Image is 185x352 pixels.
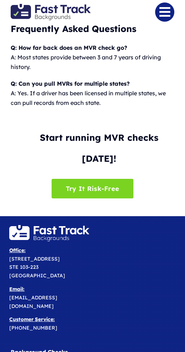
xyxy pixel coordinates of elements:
p: A: Yes. If a driver has been licensed in multiple states, we can pull records from each state. [11,79,174,108]
b: Email: [9,286,25,292]
strong: Q: How far back does an MVR check go? [11,44,127,51]
span: [STREET_ADDRESS] STE 103-223 [GEOGRAPHIC_DATA] [9,247,65,279]
a: FastTrackLogo-Reverse@2x [9,224,89,232]
a: Try It Risk-Free [52,179,133,198]
a: Link to # [155,2,174,22]
span: Try It Risk-Free [66,185,119,192]
span: [EMAIL_ADDRESS][DOMAIN_NAME] [9,294,57,309]
p: A: Most states provide between 3 and 7 years of driving history. [11,43,174,72]
a: Fast Track Backgrounds Logo [11,3,91,11]
u: Office: [9,247,26,254]
strong: Q: Can you pull MVRs for multiple states? [11,80,130,87]
img: Fast Track Backgrounds Logo [11,4,91,20]
span: [PHONE_NUMBER] [9,325,57,331]
b: Start running MVR checks [DATE]! [40,132,158,164]
strong: Frequently Asked Questions [11,23,136,34]
b: Customer Service: [9,316,55,322]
